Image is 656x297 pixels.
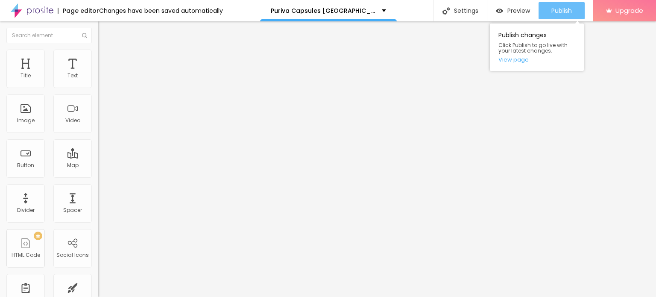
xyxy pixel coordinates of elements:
div: Publish changes [490,24,584,71]
img: Icone [82,33,87,38]
img: Icone [442,7,450,15]
span: Preview [507,7,530,14]
div: Title [20,73,31,79]
span: Click Publish to go live with your latest changes. [498,42,575,53]
div: Video [65,118,80,124]
img: view-1.svg [496,7,503,15]
div: Map [67,162,79,168]
div: HTML Code [12,252,40,258]
a: View page [498,57,575,62]
div: Spacer [63,207,82,213]
iframe: Editor [98,21,656,297]
div: Page editor [58,8,99,14]
div: Divider [17,207,35,213]
span: Upgrade [615,7,643,14]
div: Button [17,162,34,168]
div: Social Icons [56,252,89,258]
p: Puriva Capsules [GEOGRAPHIC_DATA] [271,8,375,14]
button: Preview [487,2,539,19]
div: Image [17,118,35,124]
button: Publish [539,2,585,19]
input: Search element [6,28,92,43]
span: Publish [551,7,572,14]
div: Changes have been saved automatically [99,8,223,14]
div: Text [67,73,78,79]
